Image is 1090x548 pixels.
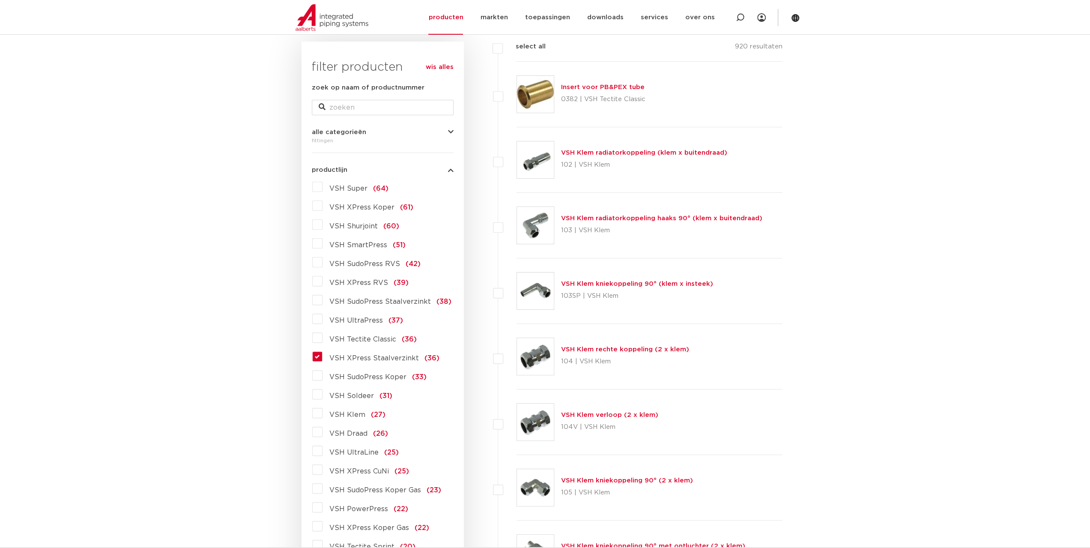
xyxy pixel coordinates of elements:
[503,42,546,52] label: select all
[329,430,367,437] span: VSH Draad
[329,355,419,362] span: VSH XPress Staalverzinkt
[329,468,389,475] span: VSH XPress CuNi
[561,158,727,172] p: 102 | VSH Klem
[561,486,693,500] p: 105 | VSH Klem
[329,392,374,399] span: VSH Soldeer
[561,150,727,156] a: VSH Klem radiatorkoppeling (klem x buitendraad)
[561,93,645,106] p: 0382 | VSH Tectite Classic
[312,83,424,93] label: zoek op naam of productnummer
[329,185,367,192] span: VSH Super
[329,223,378,230] span: VSH Shurjoint
[383,223,399,230] span: (60)
[329,449,379,456] span: VSH UltraLine
[400,204,413,211] span: (61)
[312,59,454,76] h3: filter producten
[424,355,439,362] span: (36)
[384,449,399,456] span: (25)
[312,135,454,146] div: fittingen
[561,84,645,90] a: Insert voor PB&PEX tube
[426,62,454,72] a: wis alles
[415,524,429,531] span: (22)
[561,289,713,303] p: 103SP | VSH Klem
[329,317,383,324] span: VSH UltraPress
[561,346,689,353] a: VSH Klem rechte koppeling (2 x klem)
[561,224,762,237] p: 103 | VSH Klem
[412,374,427,380] span: (33)
[517,404,554,440] img: Thumbnail for VSH Klem verloop (2 x klem)
[312,167,454,173] button: productlijn
[312,167,347,173] span: productlijn
[312,100,454,115] input: zoeken
[394,468,409,475] span: (25)
[379,392,392,399] span: (31)
[373,185,388,192] span: (64)
[561,215,762,222] a: VSH Klem radiatorkoppeling haaks 90° (klem x buitendraad)
[373,430,388,437] span: (26)
[312,129,454,135] button: alle categorieën
[436,298,451,305] span: (38)
[735,42,782,55] p: 920 resultaten
[329,487,421,494] span: VSH SudoPress Koper Gas
[329,204,394,211] span: VSH XPress Koper
[517,273,554,309] img: Thumbnail for VSH Klem kniekoppeling 90° (klem x insteek)
[329,506,388,512] span: VSH PowerPress
[517,207,554,244] img: Thumbnail for VSH Klem radiatorkoppeling haaks 90° (klem x buitendraad)
[561,477,693,484] a: VSH Klem kniekoppeling 90° (2 x klem)
[517,469,554,506] img: Thumbnail for VSH Klem kniekoppeling 90° (2 x klem)
[329,374,406,380] span: VSH SudoPress Koper
[394,279,409,286] span: (39)
[517,141,554,178] img: Thumbnail for VSH Klem radiatorkoppeling (klem x buitendraad)
[329,411,365,418] span: VSH Klem
[402,336,417,343] span: (36)
[517,338,554,375] img: Thumbnail for VSH Klem rechte koppeling (2 x klem)
[312,129,366,135] span: alle categorieën
[371,411,385,418] span: (27)
[329,298,431,305] span: VSH SudoPress Staalverzinkt
[394,506,408,512] span: (22)
[561,412,658,418] a: VSH Klem verloop (2 x klem)
[329,261,400,267] span: VSH SudoPress RVS
[561,281,713,287] a: VSH Klem kniekoppeling 90° (klem x insteek)
[561,355,689,368] p: 104 | VSH Klem
[329,242,387,249] span: VSH SmartPress
[388,317,403,324] span: (37)
[406,261,421,267] span: (42)
[561,420,658,434] p: 104V | VSH Klem
[329,336,396,343] span: VSH Tectite Classic
[427,487,441,494] span: (23)
[517,76,554,113] img: Thumbnail for Insert voor PB&PEX tube
[329,279,388,286] span: VSH XPress RVS
[393,242,406,249] span: (51)
[329,524,409,531] span: VSH XPress Koper Gas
